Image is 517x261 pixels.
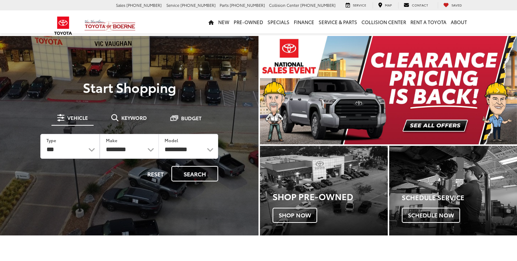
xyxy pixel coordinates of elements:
a: Schedule Service Schedule Now [389,146,517,235]
button: Search [171,166,218,181]
span: Budget [181,116,202,121]
a: Map [373,2,397,9]
label: Type [46,137,56,143]
span: [PHONE_NUMBER] [180,2,216,8]
span: [PHONE_NUMBER] [300,2,336,8]
a: Home [206,10,216,33]
span: Sales [116,2,125,8]
span: Service [166,2,179,8]
a: Collision Center [359,10,408,33]
span: Keyword [121,115,147,120]
h4: Schedule Service [402,194,517,201]
a: Specials [265,10,292,33]
label: Make [106,137,117,143]
div: carousel slide number 1 of 2 [260,36,517,144]
span: Schedule Now [402,208,460,223]
p: Start Shopping [30,80,228,94]
img: Toyota [50,14,77,37]
section: Carousel section with vehicle pictures - may contain disclaimers. [260,36,517,144]
button: Click to view previous picture. [260,50,298,130]
span: Saved [451,3,462,7]
span: Contact [412,3,428,7]
h3: Shop Pre-Owned [273,192,388,201]
a: Finance [292,10,316,33]
div: Toyota [389,146,517,235]
a: Contact [398,2,433,9]
a: Service & Parts: Opens in a new tab [316,10,359,33]
label: Model [165,137,178,143]
img: Vic Vaughan Toyota of Boerne [84,19,136,32]
span: Shop Now [273,208,317,223]
img: Clearance Pricing Is Back [260,36,517,144]
span: [PHONE_NUMBER] [126,2,162,8]
button: Click to view next picture. [478,50,517,130]
div: Toyota [260,146,388,235]
a: New [216,10,231,33]
a: About [449,10,469,33]
a: My Saved Vehicles [438,2,467,9]
a: Service [340,2,372,9]
button: Reset [141,166,170,181]
span: Parts [220,2,229,8]
span: Map [385,3,392,7]
span: [PHONE_NUMBER] [230,2,265,8]
a: Rent a Toyota [408,10,449,33]
a: Pre-Owned [231,10,265,33]
span: Collision Center [269,2,299,8]
span: Service [353,3,366,7]
span: Vehicle [67,115,88,120]
a: Shop Pre-Owned Shop Now [260,146,388,235]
